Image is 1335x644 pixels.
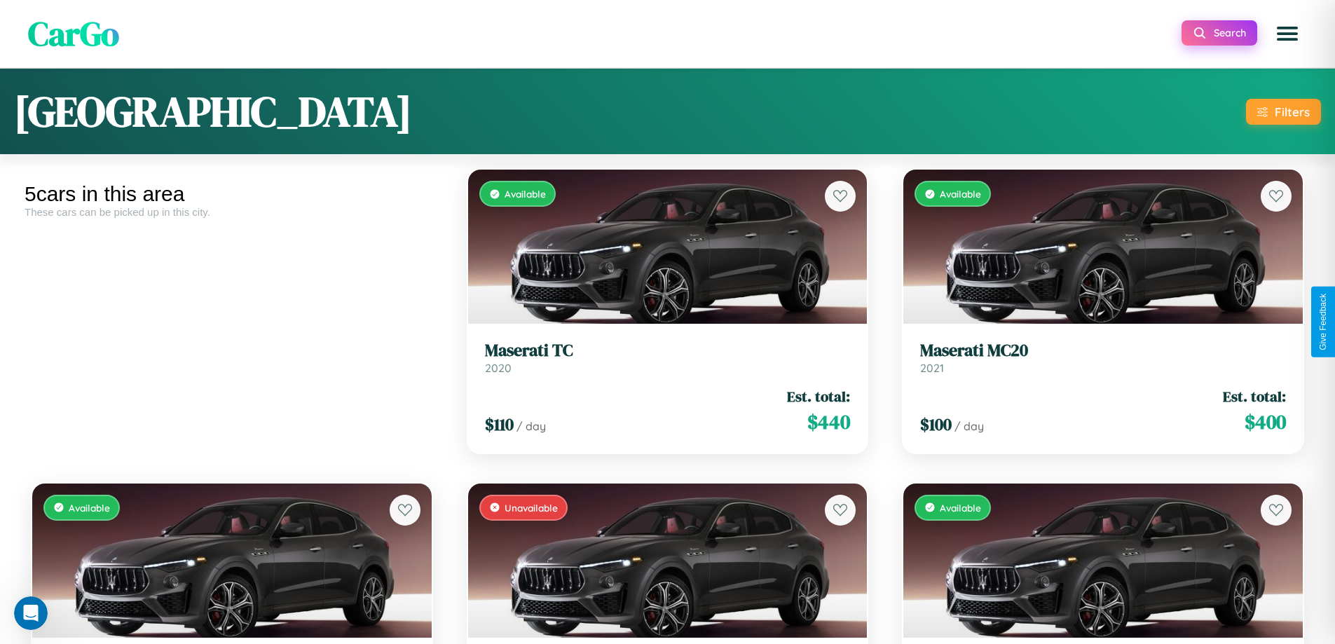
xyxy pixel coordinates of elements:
[920,361,944,375] span: 2021
[1246,99,1321,125] button: Filters
[25,206,439,218] div: These cars can be picked up in this city.
[954,419,984,433] span: / day
[25,182,439,206] div: 5 cars in this area
[1214,27,1246,39] span: Search
[14,596,48,630] iframe: Intercom live chat
[28,11,119,57] span: CarGo
[1245,408,1286,436] span: $ 400
[516,419,546,433] span: / day
[1223,386,1286,406] span: Est. total:
[69,502,110,514] span: Available
[1182,20,1257,46] button: Search
[485,341,851,375] a: Maserati TC2020
[485,341,851,361] h3: Maserati TC
[1268,14,1307,53] button: Open menu
[485,413,514,436] span: $ 110
[940,188,981,200] span: Available
[485,361,512,375] span: 2020
[1318,294,1328,350] div: Give Feedback
[807,408,850,436] span: $ 440
[940,502,981,514] span: Available
[14,83,412,140] h1: [GEOGRAPHIC_DATA]
[920,341,1286,375] a: Maserati MC202021
[505,188,546,200] span: Available
[505,502,558,514] span: Unavailable
[1275,104,1310,119] div: Filters
[920,341,1286,361] h3: Maserati MC20
[920,413,952,436] span: $ 100
[787,386,850,406] span: Est. total:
